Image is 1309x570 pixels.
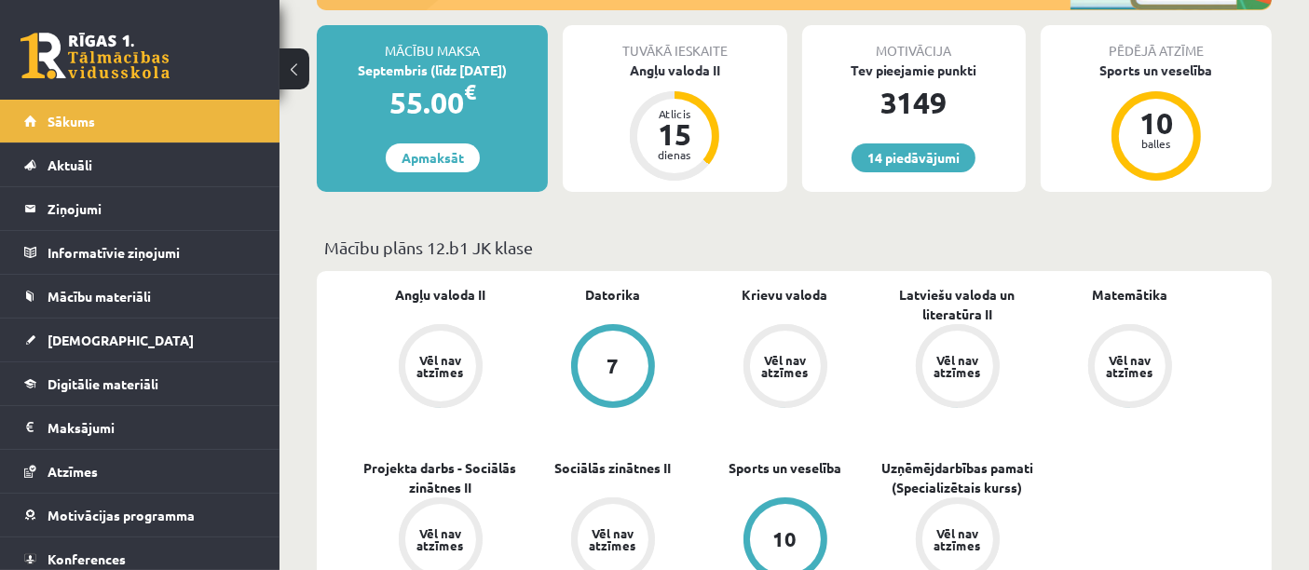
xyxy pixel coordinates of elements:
a: [DEMOGRAPHIC_DATA] [24,319,256,361]
div: Mācību maksa [317,25,548,61]
a: Projekta darbs - Sociālās zinātnes II [354,458,526,497]
p: Mācību plāns 12.b1 JK klase [324,235,1264,260]
a: Motivācijas programma [24,494,256,536]
legend: Maksājumi [48,406,256,449]
span: Mācību materiāli [48,288,151,305]
span: Atzīmes [48,463,98,480]
a: Atzīmes [24,450,256,493]
a: Sociālās zinātnes II [554,458,671,478]
a: Matemātika [1092,285,1167,305]
div: 10 [1128,108,1184,138]
a: Angļu valoda II Atlicis 15 dienas [563,61,786,183]
div: Tuvākā ieskaite [563,25,786,61]
a: Angļu valoda II [395,285,485,305]
div: Vēl nav atzīmes [415,527,467,551]
a: Sports un veselība 10 balles [1041,61,1272,183]
div: Pēdējā atzīme [1041,25,1272,61]
div: Vēl nav atzīmes [587,527,639,551]
span: Motivācijas programma [48,507,195,523]
span: € [464,78,476,105]
a: Vēl nav atzīmes [699,324,871,412]
span: Sākums [48,113,95,129]
a: Sports un veselība [729,458,841,478]
div: Septembris (līdz [DATE]) [317,61,548,80]
div: Tev pieejamie punkti [802,61,1026,80]
div: Atlicis [647,108,702,119]
div: Sports un veselība [1041,61,1272,80]
a: Ziņojumi [24,187,256,230]
span: Konferences [48,550,126,567]
span: Aktuāli [48,156,92,173]
div: balles [1128,138,1184,149]
span: Digitālie materiāli [48,375,158,392]
div: 7 [607,356,619,376]
span: [DEMOGRAPHIC_DATA] [48,332,194,348]
a: Vēl nav atzīmes [1043,324,1216,412]
a: Aktuāli [24,143,256,186]
div: Angļu valoda II [563,61,786,80]
a: Datorika [585,285,640,305]
a: 7 [526,324,699,412]
a: Latviešu valoda un literatūra II [871,285,1043,324]
a: Krievu valoda [743,285,828,305]
div: Vēl nav atzīmes [1104,354,1156,378]
legend: Ziņojumi [48,187,256,230]
div: 3149 [802,80,1026,125]
a: Apmaksāt [386,143,480,172]
legend: Informatīvie ziņojumi [48,231,256,274]
a: Maksājumi [24,406,256,449]
div: Motivācija [802,25,1026,61]
div: 15 [647,119,702,149]
div: 55.00 [317,80,548,125]
div: Vēl nav atzīmes [415,354,467,378]
div: Vēl nav atzīmes [932,527,984,551]
a: 14 piedāvājumi [852,143,975,172]
div: Vēl nav atzīmes [759,354,811,378]
a: Uzņēmējdarbības pamati (Specializētais kurss) [871,458,1043,497]
div: 10 [773,529,798,550]
div: Vēl nav atzīmes [932,354,984,378]
a: Digitālie materiāli [24,362,256,405]
a: Informatīvie ziņojumi [24,231,256,274]
a: Mācību materiāli [24,275,256,318]
a: Sākums [24,100,256,142]
a: Vēl nav atzīmes [871,324,1043,412]
a: Rīgas 1. Tālmācības vidusskola [20,33,170,79]
div: dienas [647,149,702,160]
a: Vēl nav atzīmes [354,324,526,412]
